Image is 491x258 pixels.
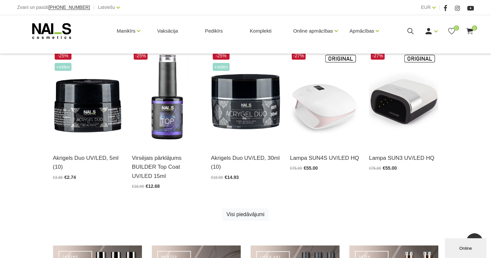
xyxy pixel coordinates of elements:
[369,154,438,162] a: Lampa SUN3 UV/LED HQ
[146,184,160,189] span: €12.68
[448,27,456,35] a: 0
[439,3,440,12] span: |
[200,15,228,47] a: Pedikīrs
[134,52,148,60] span: -25%
[132,184,144,189] span: €16.90
[213,63,230,71] span: +Video
[211,175,223,180] span: €19.90
[65,175,76,180] span: €2.74
[211,154,280,171] a: Akrigels Duo UV/LED, 30ml (10)
[369,50,438,145] img: Modelis: SUNUV 3Jauda: 48WViļņu garums: 365+405nmKalpošanas ilgums: 50000 HRSPogas vadība:10s/30s...
[454,25,459,31] span: 0
[371,52,385,60] span: -27%
[53,154,122,171] a: Akrigels Duo UV/LED, 5ml (10)
[293,18,333,44] a: Online apmācības
[53,50,122,145] img: Kas ir AKRIGELS “DUO GEL” un kādas problēmas tas risina?• Tas apvieno ērti modelējamā akrigela un...
[245,15,277,47] a: Komplekti
[98,3,115,11] a: Latviešu
[290,154,359,162] a: Lampa SUN4S UV/LED HQ
[53,175,63,180] span: €3.65
[383,165,397,171] span: €55.00
[292,52,306,60] span: -27%
[290,50,359,145] img: Tips:UV LAMPAZīmola nosaukums:SUNUVModeļa numurs: SUNUV4Profesionālā UV/Led lampa.Garantija: 1 ga...
[421,3,431,11] a: EUR
[290,166,302,171] span: €75.00
[132,154,201,181] a: Virsējais pārklājums BUILDER Top Coat UV/LED 15ml
[48,5,90,10] a: [PHONE_NUMBER]
[132,50,201,145] img: Builder Top virsējais pārklājums bez lipīgā slāņa gellakas/gela pārklājuma izlīdzināšanai un nost...
[222,208,269,221] a: Visi piedāvājumi
[225,175,239,180] span: €14.93
[349,18,374,44] a: Apmācības
[55,63,72,71] span: +Video
[472,25,477,31] span: 0
[152,15,183,47] a: Vaksācija
[445,237,488,258] iframe: chat widget
[93,3,95,12] span: |
[213,52,230,60] span: -25%
[211,50,280,145] img: Kas ir AKRIGELS “DUO GEL” un kādas problēmas tas risina?• Tas apvieno ērti modelējamā akrigela un...
[55,52,72,60] span: -25%
[17,3,90,12] div: Zvani un pasūti
[466,27,474,35] a: 0
[304,165,318,171] span: €55.00
[117,18,136,44] a: Manikīrs
[369,166,381,171] span: €75.00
